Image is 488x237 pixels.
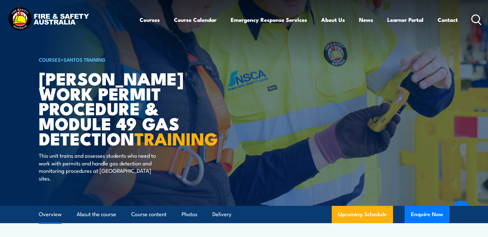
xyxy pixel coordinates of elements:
p: This unit trains and assesses students who need to work with permits and handle gas detection and... [39,152,156,182]
a: Course Calendar [174,11,217,28]
a: About the course [77,206,116,223]
h6: > [39,56,197,63]
a: Upcoming Schedule [332,206,393,223]
a: Learner Portal [387,11,424,28]
a: Contact [438,11,458,28]
h1: [PERSON_NAME] Work Permit Procedure & Module 49 Gas Detection [39,71,197,146]
button: Enquire Now [405,206,449,223]
a: About Us [321,11,345,28]
a: News [359,11,373,28]
strong: TRAINING [134,125,218,151]
a: Courses [140,11,160,28]
a: Santos Training [64,56,106,63]
a: Emergency Response Services [231,11,307,28]
a: Overview [39,206,62,223]
a: Photos [182,206,197,223]
a: Course content [131,206,167,223]
a: COURSES [39,56,61,63]
a: Delivery [212,206,231,223]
